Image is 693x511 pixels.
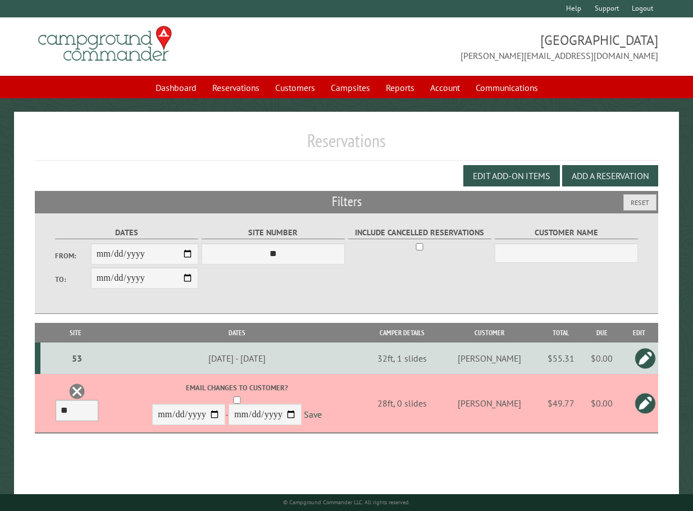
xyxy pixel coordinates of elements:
a: Communications [469,77,545,98]
label: Site Number [202,226,345,239]
td: [PERSON_NAME] [441,374,539,433]
td: [PERSON_NAME] [441,343,539,374]
a: Dashboard [149,77,203,98]
button: Add a Reservation [562,165,658,186]
a: Save [304,409,322,421]
a: Account [423,77,467,98]
h1: Reservations [35,130,659,161]
td: $0.00 [583,343,621,374]
button: Edit Add-on Items [463,165,560,186]
label: To: [55,274,91,285]
a: Delete this reservation [69,383,85,400]
label: Email changes to customer? [113,382,362,393]
td: $55.31 [539,343,583,374]
td: 32ft, 1 slides [363,343,441,374]
label: From: [55,250,91,261]
td: $49.77 [539,374,583,433]
button: Reset [623,194,656,211]
img: Campground Commander [35,22,175,66]
small: © Campground Commander LLC. All rights reserved. [283,499,410,506]
th: Customer [441,323,539,343]
th: Site [40,323,111,343]
th: Camper Details [363,323,441,343]
label: Customer Name [495,226,638,239]
h2: Filters [35,191,659,212]
div: - [113,382,362,428]
label: Include Cancelled Reservations [348,226,491,239]
a: Customers [268,77,322,98]
span: [GEOGRAPHIC_DATA] [PERSON_NAME][EMAIL_ADDRESS][DOMAIN_NAME] [346,31,658,62]
label: Dates [55,226,198,239]
td: 28ft, 0 slides [363,374,441,433]
th: Edit [621,323,659,343]
td: $0.00 [583,374,621,433]
th: Total [539,323,583,343]
a: Reservations [206,77,266,98]
a: Campsites [324,77,377,98]
th: Dates [111,323,363,343]
a: Reports [379,77,421,98]
div: [DATE] - [DATE] [113,353,362,364]
div: 53 [45,353,110,364]
th: Due [583,323,621,343]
